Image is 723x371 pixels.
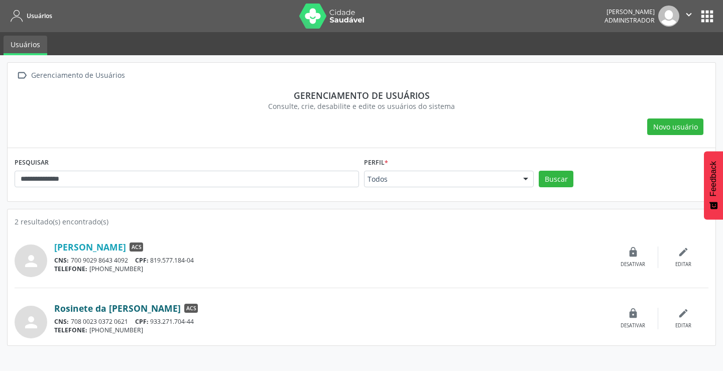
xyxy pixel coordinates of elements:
i: lock [628,308,639,319]
a:  Gerenciamento de Usuários [15,68,127,83]
span: Administrador [605,16,655,25]
div: [PHONE_NUMBER] [54,326,608,334]
div: 708 0023 0372 0621 933.271.704-44 [54,317,608,326]
span: TELEFONE: [54,265,87,273]
img: img [658,6,679,27]
div: 2 resultado(s) encontrado(s) [15,216,708,227]
div: [PERSON_NAME] [605,8,655,16]
i:  [15,68,29,83]
span: ACS [130,242,143,252]
div: Desativar [621,322,645,329]
div: Gerenciamento de Usuários [29,68,127,83]
span: Novo usuário [653,121,698,132]
i:  [683,9,694,20]
i: person [22,252,40,270]
div: Editar [675,261,691,268]
button: Novo usuário [647,118,703,136]
a: Rosinete da [PERSON_NAME] [54,303,181,314]
div: Gerenciamento de usuários [22,90,701,101]
div: Desativar [621,261,645,268]
span: CPF: [135,256,149,265]
button: Buscar [539,171,573,188]
i: lock [628,246,639,258]
span: CNS: [54,317,69,326]
label: Perfil [364,155,388,171]
span: Todos [368,174,513,184]
i: edit [678,246,689,258]
a: [PERSON_NAME] [54,241,126,253]
button: Feedback - Mostrar pesquisa [704,151,723,219]
div: [PHONE_NUMBER] [54,265,608,273]
i: person [22,313,40,331]
span: Feedback [709,161,718,196]
div: 700 9029 8643 4092 819.577.184-04 [54,256,608,265]
button: apps [698,8,716,25]
button:  [679,6,698,27]
span: TELEFONE: [54,326,87,334]
span: Usuários [27,12,52,20]
span: CNS: [54,256,69,265]
i: edit [678,308,689,319]
span: ACS [184,304,198,313]
label: PESQUISAR [15,155,49,171]
span: CPF: [135,317,149,326]
div: Consulte, crie, desabilite e edite os usuários do sistema [22,101,701,111]
a: Usuários [7,8,52,24]
div: Editar [675,322,691,329]
a: Usuários [4,36,47,55]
